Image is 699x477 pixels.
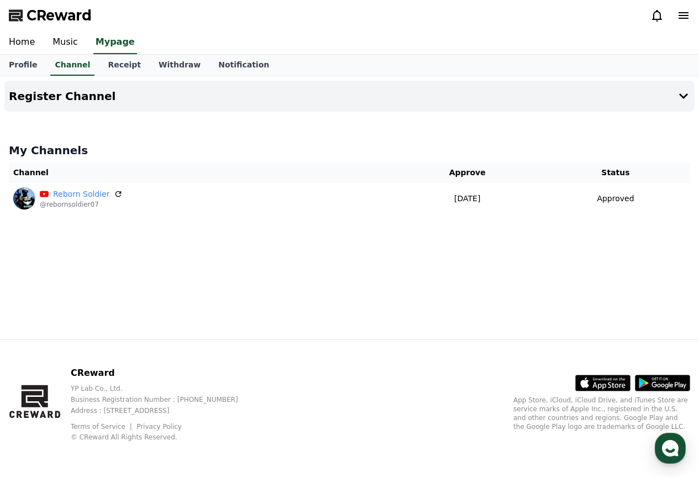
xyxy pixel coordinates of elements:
span: Settings [164,367,191,376]
a: Receipt [99,55,150,76]
th: Channel [9,163,394,183]
p: YP Lab Co., Ltd. [71,384,256,393]
h4: Register Channel [9,90,115,102]
a: Messages [73,350,143,378]
p: [DATE] [398,193,537,205]
a: Privacy Policy [136,423,182,431]
a: Home [3,350,73,378]
p: Approved [597,193,634,205]
span: Home [28,367,48,376]
span: CReward [27,7,92,24]
th: Approve [394,163,541,183]
a: Music [44,31,87,54]
a: Settings [143,350,212,378]
img: Reborn Soldier [13,187,35,209]
p: Business Registration Number : [PHONE_NUMBER] [71,395,256,404]
a: Notification [209,55,278,76]
span: Messages [92,368,124,376]
p: Address : [STREET_ADDRESS] [71,406,256,415]
a: CReward [9,7,92,24]
p: CReward [71,366,256,380]
a: Reborn Soldier [53,188,109,200]
a: Withdraw [150,55,209,76]
p: @rebornsoldier07 [40,200,123,209]
a: Channel [50,55,94,76]
h4: My Channels [9,143,690,158]
a: Terms of Service [71,423,134,431]
p: App Store, iCloud, iCloud Drive, and iTunes Store are service marks of Apple Inc., registered in ... [513,396,690,431]
button: Register Channel [4,81,695,112]
a: Mypage [93,31,137,54]
p: © CReward All Rights Reserved. [71,433,256,442]
th: Status [541,163,690,183]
